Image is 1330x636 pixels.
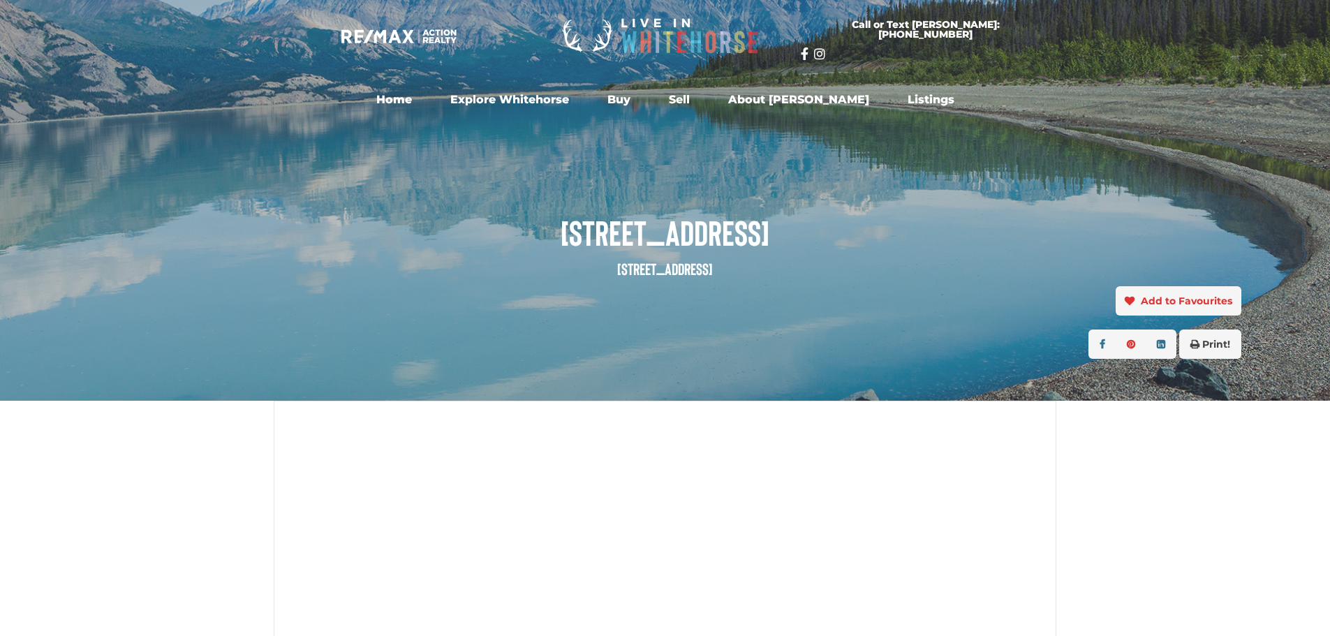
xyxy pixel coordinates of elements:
[617,259,713,279] small: [STREET_ADDRESS]
[1179,330,1241,359] button: Print!
[718,86,880,114] a: About [PERSON_NAME]
[1202,338,1230,350] strong: Print!
[658,86,700,114] a: Sell
[897,86,965,114] a: Listings
[89,213,1241,251] span: [STREET_ADDRESS]
[281,86,1049,114] nav: Menu
[597,86,641,114] a: Buy
[1116,286,1241,316] button: Add to Favourites
[366,86,422,114] a: Home
[818,20,1034,39] span: Call or Text [PERSON_NAME]: [PHONE_NUMBER]
[440,86,579,114] a: Explore Whitehorse
[1141,295,1232,307] strong: Add to Favourites
[801,11,1051,47] a: Call or Text [PERSON_NAME]: [PHONE_NUMBER]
